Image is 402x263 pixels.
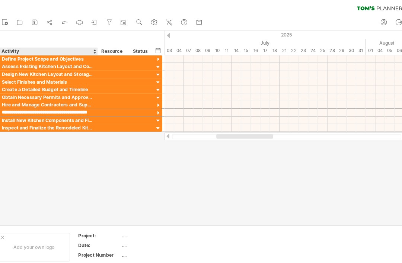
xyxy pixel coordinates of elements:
[212,47,221,55] div: Thursday, 10 July 2025
[124,246,186,252] div: ....
[82,237,122,243] div: Date:
[277,47,286,55] div: Monday, 21 July 2025
[7,85,96,92] div: Create a Detailed Budget and Timeline
[268,47,277,55] div: Friday, 18 July 2025
[286,47,296,55] div: Tuesday, 22 July 2025
[379,47,389,55] div: Tuesday, 5 August 2025
[342,47,351,55] div: Wednesday, 30 July 2025
[165,47,175,55] div: Thursday, 3 July 2025
[314,47,323,55] div: Friday, 25 July 2025
[389,47,398,55] div: Wednesday, 6 August 2025
[7,62,96,70] div: Assess Existing Kitchen Layout and Condition
[296,47,305,55] div: Wednesday, 23 July 2025
[184,47,193,55] div: Monday, 7 July 2025
[82,227,122,234] div: Project:
[370,47,379,55] div: Monday, 4 August 2025
[7,115,96,122] div: Install New Kitchen Components and Finishes
[249,47,258,55] div: Wednesday, 16 July 2025
[175,47,184,55] div: Friday, 4 July 2025
[240,47,249,55] div: Tuesday, 15 July 2025
[134,48,151,55] div: Status
[4,228,73,256] div: Add your own logo
[258,47,268,55] div: Thursday, 17 July 2025
[7,70,96,77] div: Design New Kitchen Layout and Storage Solutions
[124,237,186,243] div: ....
[7,92,96,99] div: Obtain Necessary Permits and Approvals
[230,47,240,55] div: Monday, 14 July 2025
[147,39,361,47] div: July 2025
[7,122,96,129] div: Inspect and Finalize the Remodeled Kitchen
[351,47,361,55] div: Thursday, 31 July 2025
[124,227,186,234] div: ....
[333,47,342,55] div: Tuesday, 29 July 2025
[305,47,314,55] div: Thursday, 24 July 2025
[202,47,212,55] div: Wednesday, 9 July 2025
[221,47,230,55] div: Friday, 11 July 2025
[361,47,370,55] div: Friday, 1 August 2025
[193,47,202,55] div: Tuesday, 8 July 2025
[7,48,96,55] div: Activity
[82,246,122,252] div: Project Number
[104,48,127,55] div: Resource
[7,100,96,107] div: Hire and Manage Contractors and Suppliers
[7,77,96,84] div: Select Finishes and Materials
[7,55,96,62] div: Define Project Scope and Objectives
[323,47,333,55] div: Monday, 28 July 2025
